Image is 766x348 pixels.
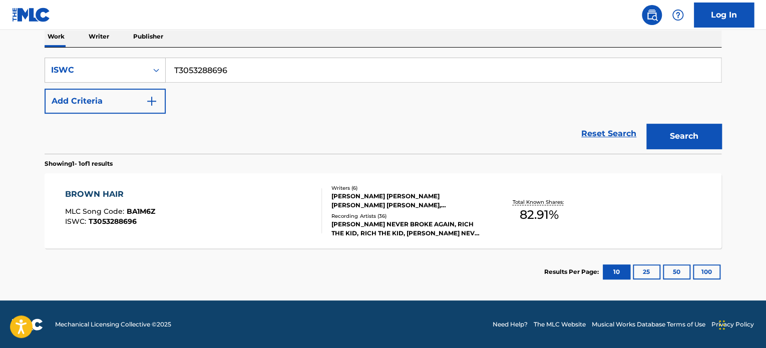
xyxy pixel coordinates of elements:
[45,159,113,168] p: Showing 1 - 1 of 1 results
[603,264,630,279] button: 10
[668,5,688,25] div: Help
[331,192,483,210] div: [PERSON_NAME] [PERSON_NAME] [PERSON_NAME] [PERSON_NAME], [PERSON_NAME], [PERSON_NAME], [PERSON_NA...
[65,207,127,216] span: MLC Song Code :
[331,212,483,220] div: Recording Artists ( 36 )
[716,300,766,348] iframe: Chat Widget
[592,320,705,329] a: Musical Works Database Terms of Use
[642,5,662,25] a: Public Search
[45,89,166,114] button: Add Criteria
[65,188,155,200] div: BROWN HAIR
[45,26,68,47] p: Work
[694,3,754,28] a: Log In
[663,264,690,279] button: 50
[331,220,483,238] div: [PERSON_NAME] NEVER BROKE AGAIN, RICH THE KID, RICH THE KID, [PERSON_NAME] NEVER BROKE AGAIN, [PE...
[146,95,158,107] img: 9d2ae6d4665cec9f34b9.svg
[711,320,754,329] a: Privacy Policy
[12,318,43,330] img: logo
[493,320,528,329] a: Need Help?
[693,264,720,279] button: 100
[633,264,660,279] button: 25
[45,173,721,248] a: BROWN HAIRMLC Song Code:BA1M6ZISWC:T3053288696Writers (6)[PERSON_NAME] [PERSON_NAME] [PERSON_NAME...
[12,8,51,22] img: MLC Logo
[55,320,171,329] span: Mechanical Licensing Collective © 2025
[89,217,137,226] span: T3053288696
[544,267,601,276] p: Results Per Page:
[672,9,684,21] img: help
[86,26,112,47] p: Writer
[520,206,559,224] span: 82.91 %
[646,9,658,21] img: search
[719,310,725,340] div: Drag
[45,58,721,154] form: Search Form
[646,124,721,149] button: Search
[127,207,155,216] span: BA1M6Z
[512,198,566,206] p: Total Known Shares:
[51,64,141,76] div: ISWC
[331,184,483,192] div: Writers ( 6 )
[65,217,89,226] span: ISWC :
[576,123,641,145] a: Reset Search
[534,320,586,329] a: The MLC Website
[130,26,166,47] p: Publisher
